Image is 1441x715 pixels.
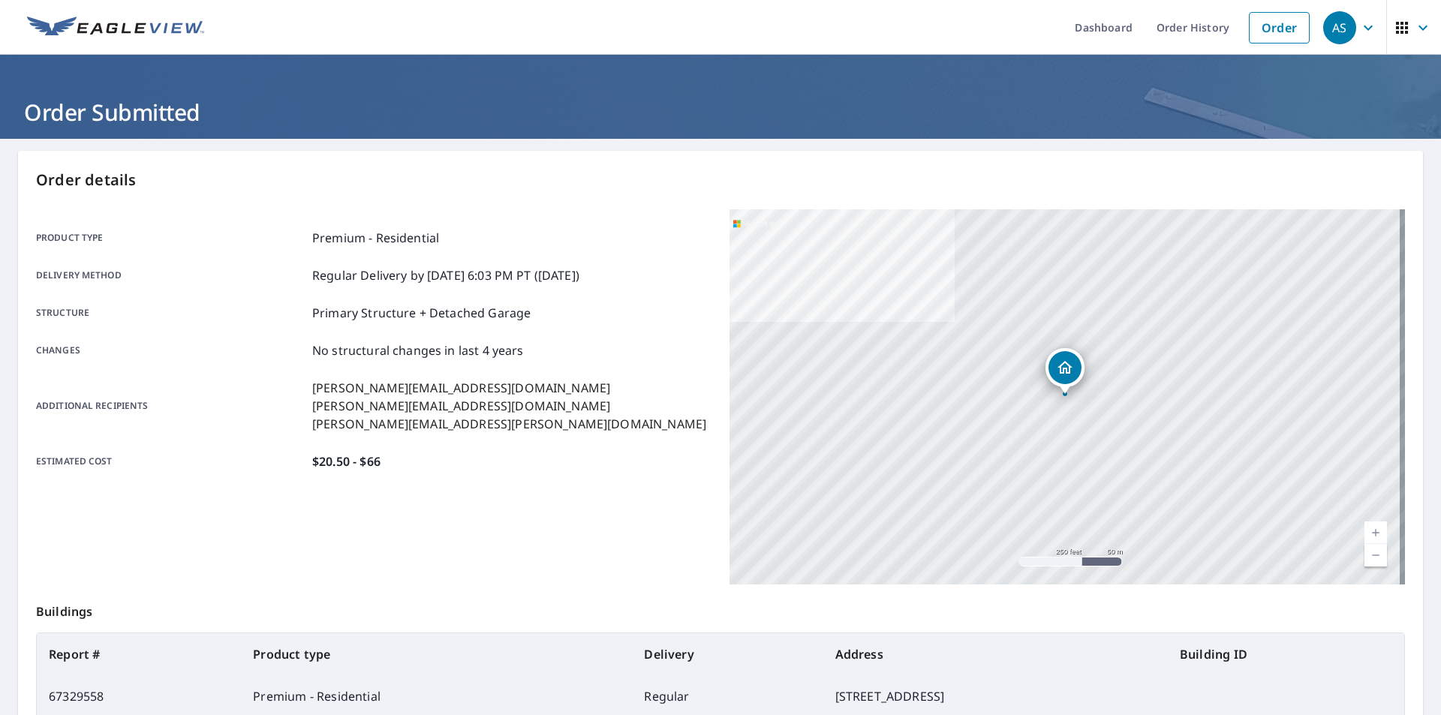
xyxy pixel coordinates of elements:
p: Structure [36,304,306,322]
th: Delivery [632,633,823,675]
div: Dropped pin, building 1, Residential property, 250 Wildhorse Springs Ct Chesterfield, MO 63005 [1045,348,1085,395]
a: Current Level 17, Zoom Out [1364,544,1387,566]
th: Report # [37,633,241,675]
img: EV Logo [27,17,204,39]
th: Building ID [1168,633,1404,675]
h1: Order Submitted [18,97,1423,128]
p: Changes [36,341,306,359]
p: Estimated cost [36,452,306,470]
p: Primary Structure + Detached Garage [312,304,531,322]
p: Delivery method [36,266,306,284]
p: [PERSON_NAME][EMAIL_ADDRESS][DOMAIN_NAME] [312,397,706,415]
p: Order details [36,169,1405,191]
p: Premium - Residential [312,229,439,247]
th: Address [823,633,1168,675]
p: [PERSON_NAME][EMAIL_ADDRESS][PERSON_NAME][DOMAIN_NAME] [312,415,706,433]
p: Buildings [36,584,1405,632]
a: Current Level 17, Zoom In [1364,521,1387,544]
p: $20.50 - $66 [312,452,381,470]
p: Product type [36,229,306,247]
p: Regular Delivery by [DATE] 6:03 PM PT ([DATE]) [312,266,579,284]
div: AS [1323,11,1356,44]
p: Additional recipients [36,379,306,433]
p: [PERSON_NAME][EMAIL_ADDRESS][DOMAIN_NAME] [312,379,706,397]
p: No structural changes in last 4 years [312,341,524,359]
a: Order [1249,12,1310,44]
th: Product type [241,633,632,675]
